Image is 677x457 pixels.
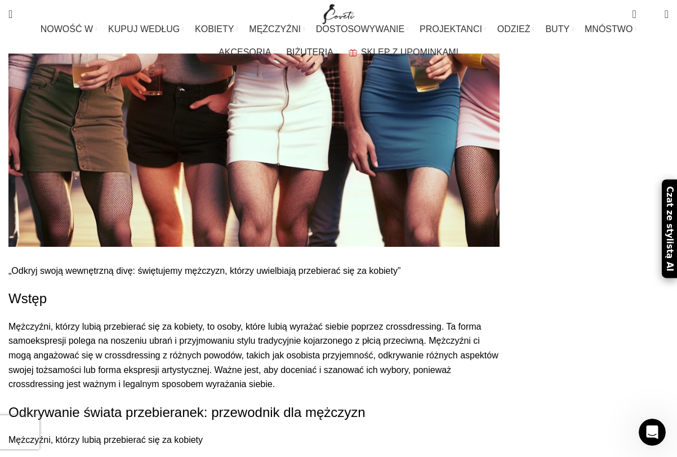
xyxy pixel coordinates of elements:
[249,24,301,34] font: MĘŻCZYŹNI
[195,18,238,41] a: KOBIETY
[497,24,531,34] font: ODZIEŻ
[645,3,656,25] div: Moja lista życzeń
[219,47,271,57] font: AKCESORIA
[420,24,482,34] font: PROJEKTANCI
[585,18,636,41] a: MNÓSTWO
[320,8,358,18] a: Logo witryny
[349,41,458,64] a: SKLEP Z UPOMINKAMI
[108,24,180,34] font: KUPUJ WEDŁUG
[8,322,498,389] font: Mężczyźni, którzy lubią przebierać się za kobiety, to osoby, które lubią wyrażać siebie poprzez c...
[41,18,97,41] a: NOWOŚĆ W
[195,24,234,34] font: KOBIETY
[585,24,633,34] font: MNÓSTWO
[41,24,93,34] font: NOWOŚĆ W
[545,24,569,34] font: BUTY
[8,435,203,445] font: Mężczyźni, którzy lubią przebierać się za kobiety
[286,47,333,57] font: BIŻUTERIA
[361,47,458,57] font: SKLEP Z UPOMINKAMI
[639,419,666,446] iframe: Czat na żywo w interkomie
[108,18,184,41] a: KUPUJ WEDŁUG
[497,18,535,41] a: ODZIEŻ
[8,266,400,276] font: „Odkryj swoją wewnętrzną divę: świętujemy mężczyzn, którzy uwielbiają przebierać się za kobiety”
[316,18,408,41] a: DOSTOSOWYWANIE
[316,24,404,34] font: DOSTOSOWYWANIE
[545,18,573,41] a: BUTY
[286,41,337,64] a: BIŻUTERIA
[8,291,47,306] font: Wstęp
[349,49,357,56] img: Torba prezentowa
[3,18,674,64] div: Główna nawigacja
[420,18,486,41] a: PROJEKTANCI
[219,41,275,64] a: AKCESORIA
[626,3,642,25] a: 0
[650,12,653,18] font: 0
[3,3,18,25] a: Szukaj
[636,7,639,12] font: 0
[8,405,366,420] font: Odkrywanie świata przebieranek: przewodnik dla mężczyzn
[249,18,304,41] a: MĘŻCZYŹNI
